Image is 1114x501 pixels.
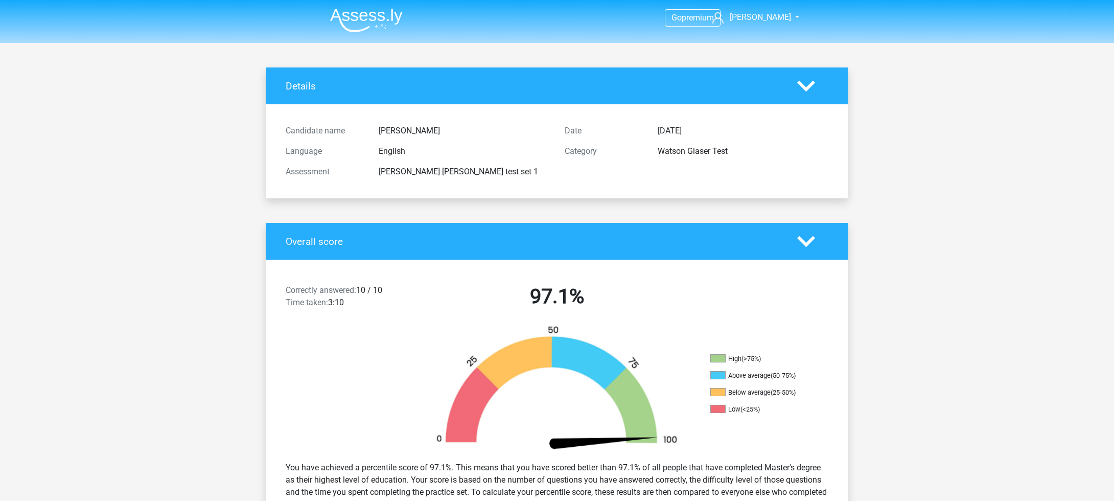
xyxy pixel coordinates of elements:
span: [PERSON_NAME] [730,12,791,22]
div: Assessment [278,166,371,178]
div: Category [557,145,650,157]
img: 97.cffe5254236c.png [419,325,695,453]
div: [PERSON_NAME] [PERSON_NAME] test set 1 [371,166,557,178]
span: Correctly answered: [286,285,356,295]
div: [PERSON_NAME] [371,125,557,137]
div: (>75%) [741,355,761,362]
div: [DATE] [650,125,836,137]
a: [PERSON_NAME] [708,11,792,24]
div: Candidate name [278,125,371,137]
div: English [371,145,557,157]
span: premium [682,13,714,22]
li: Low [710,405,813,414]
div: (<25%) [740,405,760,413]
div: (25-50%) [771,389,796,396]
h4: Details [286,80,782,92]
li: Above average [710,371,813,380]
span: Time taken: [286,298,328,307]
div: Language [278,145,371,157]
h2: 97.1% [425,284,689,309]
h4: Overall score [286,236,782,247]
div: 10 / 10 3:10 [278,284,417,313]
li: Below average [710,388,813,397]
img: Assessly [330,8,403,32]
li: High [710,354,813,363]
div: (50-75%) [771,372,796,379]
a: Gopremium [665,11,720,25]
div: Date [557,125,650,137]
span: Go [671,13,682,22]
div: Watson Glaser Test [650,145,836,157]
